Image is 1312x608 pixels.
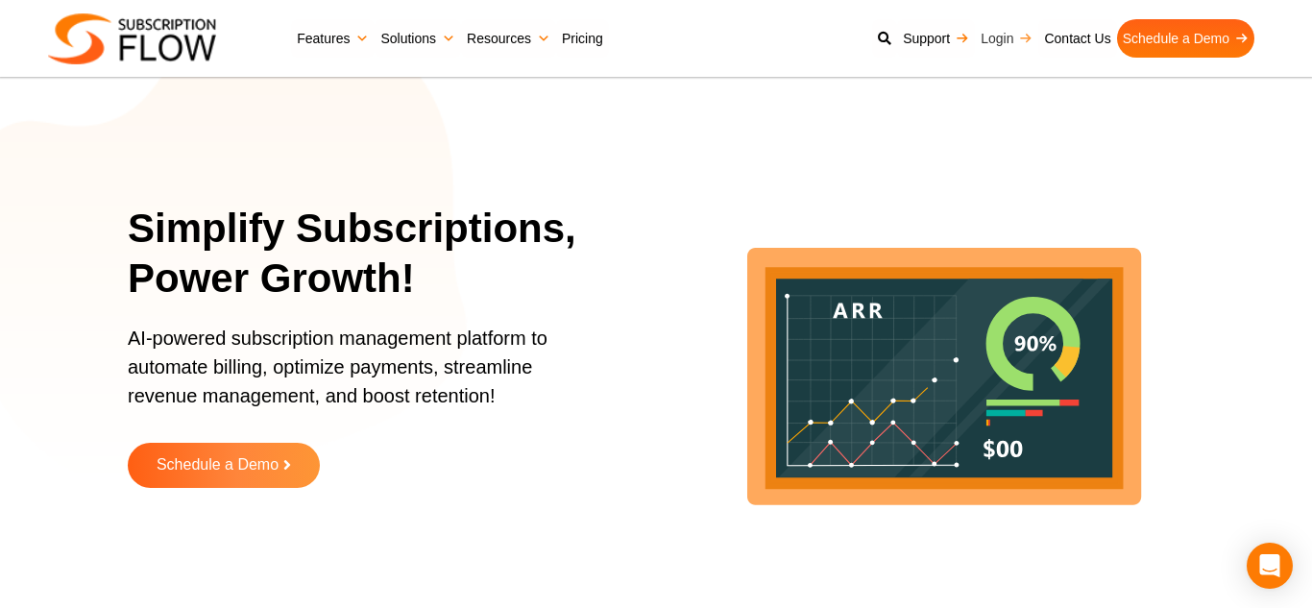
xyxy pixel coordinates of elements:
[375,19,461,58] a: Solutions
[128,204,606,304] h1: Simplify Subscriptions, Power Growth!
[291,19,375,58] a: Features
[461,19,556,58] a: Resources
[897,19,975,58] a: Support
[157,457,279,474] span: Schedule a Demo
[48,13,216,64] img: Subscriptionflow
[128,443,320,488] a: Schedule a Demo
[1117,19,1254,58] a: Schedule a Demo
[556,19,609,58] a: Pricing
[1247,543,1293,589] div: Open Intercom Messenger
[1038,19,1116,58] a: Contact Us
[128,324,582,429] p: AI-powered subscription management platform to automate billing, optimize payments, streamline re...
[975,19,1038,58] a: Login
